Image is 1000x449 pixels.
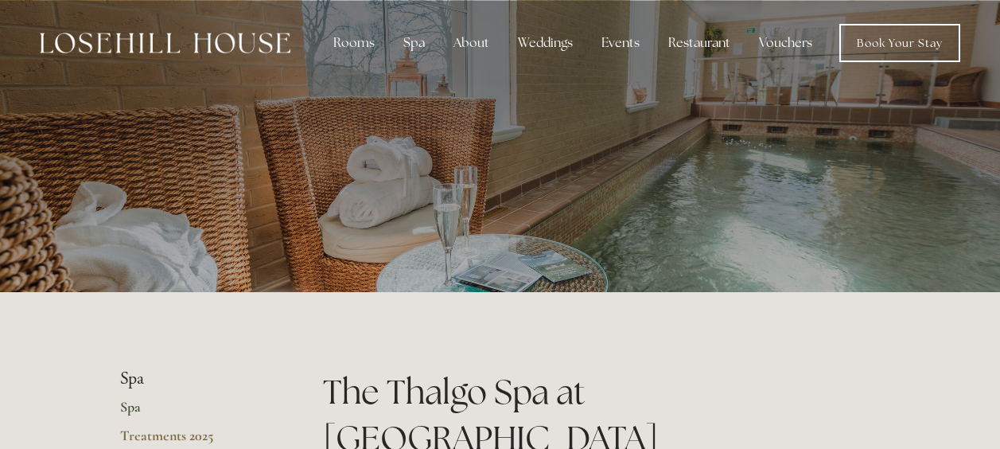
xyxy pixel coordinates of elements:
a: Book Your Stay [839,24,960,62]
a: Vouchers [746,27,825,59]
div: Restaurant [656,27,743,59]
div: About [441,27,502,59]
a: Spa [120,398,272,427]
div: Events [589,27,652,59]
li: Spa [120,369,272,389]
div: Spa [391,27,438,59]
div: Rooms [321,27,387,59]
div: Weddings [505,27,586,59]
img: Losehill House [40,33,290,53]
